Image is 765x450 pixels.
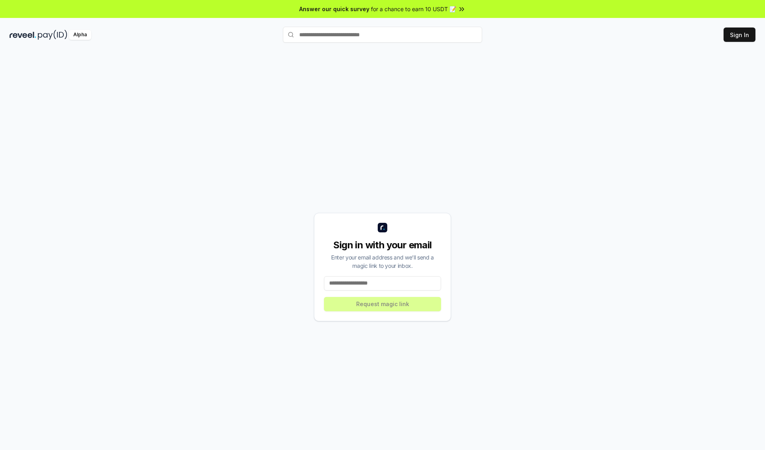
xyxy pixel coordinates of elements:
span: Answer our quick survey [299,5,369,13]
img: logo_small [378,223,387,232]
div: Enter your email address and we’ll send a magic link to your inbox. [324,253,441,270]
div: Alpha [69,30,91,40]
button: Sign In [724,28,755,42]
span: for a chance to earn 10 USDT 📝 [371,5,456,13]
div: Sign in with your email [324,239,441,252]
img: reveel_dark [10,30,36,40]
img: pay_id [38,30,67,40]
